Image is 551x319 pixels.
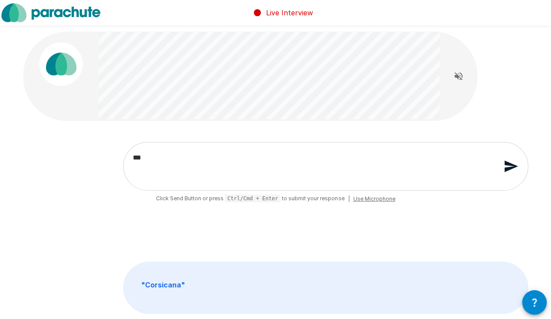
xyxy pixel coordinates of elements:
button: Read questions aloud [450,67,467,85]
b: " Corsicana " [141,280,185,289]
pre: Ctrl/Cmd + Enter [225,195,281,202]
span: Click Send Button or press to submit your response [156,194,345,203]
img: parachute_avatar.png [39,42,83,86]
span: Use Microphone [353,195,395,203]
p: Live Interview [266,7,313,18]
span: | [348,195,349,203]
